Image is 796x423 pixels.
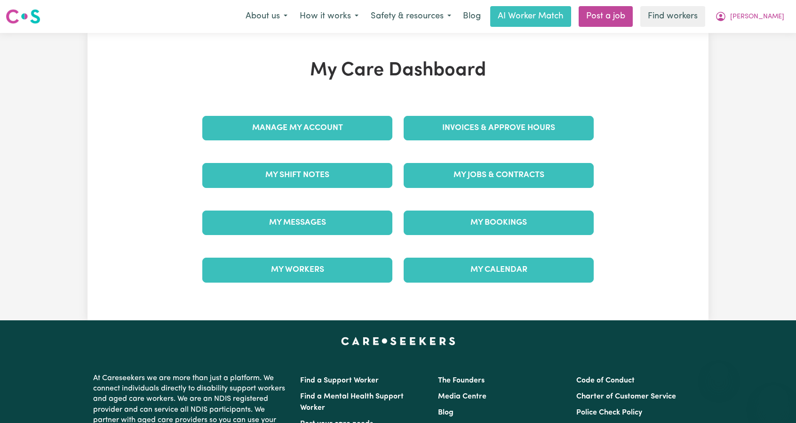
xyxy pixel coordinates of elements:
a: Charter of Customer Service [576,393,676,400]
a: The Founders [438,377,485,384]
a: Blog [457,6,486,27]
a: Find a Mental Health Support Worker [300,393,404,412]
a: My Shift Notes [202,163,392,187]
a: My Workers [202,258,392,282]
iframe: Button to launch messaging window [758,385,788,415]
img: Careseekers logo [6,8,40,25]
span: [PERSON_NAME] [730,12,784,22]
a: Manage My Account [202,116,392,140]
button: About us [239,7,294,26]
a: Code of Conduct [576,377,635,384]
a: Find a Support Worker [300,377,379,384]
a: Invoices & Approve Hours [404,116,594,140]
button: Safety & resources [365,7,457,26]
a: My Messages [202,211,392,235]
a: Blog [438,409,454,416]
button: My Account [709,7,790,26]
a: Post a job [579,6,633,27]
a: Police Check Policy [576,409,642,416]
a: My Calendar [404,258,594,282]
iframe: Close message [709,363,728,382]
a: My Bookings [404,211,594,235]
a: My Jobs & Contracts [404,163,594,187]
a: Media Centre [438,393,486,400]
a: Find workers [640,6,705,27]
h1: My Care Dashboard [197,59,599,82]
a: Careseekers home page [341,337,455,345]
a: Careseekers logo [6,6,40,27]
button: How it works [294,7,365,26]
a: AI Worker Match [490,6,571,27]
